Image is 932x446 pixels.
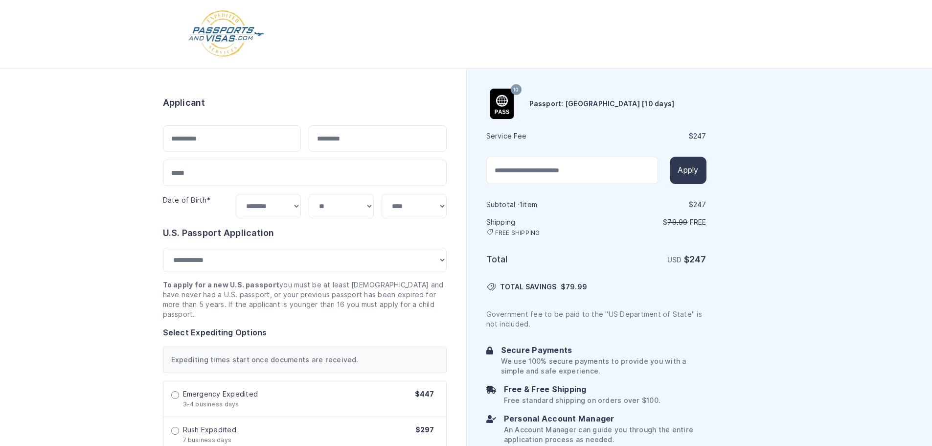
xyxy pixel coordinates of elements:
[529,99,675,109] h6: Passport: [GEOGRAPHIC_DATA] [10 days]
[183,400,239,408] span: 3-4 business days
[689,254,706,264] span: 247
[486,200,595,210] h6: Subtotal · item
[501,356,706,376] p: We use 100% secure payments to provide you with a simple and safe experience.
[183,389,258,399] span: Emergency Expedited
[163,280,447,319] p: you must be at least [DEMOGRAPHIC_DATA] and have never had a U.S. passport, or your previous pass...
[667,218,687,226] span: 79.99
[500,282,557,292] span: TOTAL SAVINGS
[684,254,706,264] strong: $
[693,201,706,209] span: 247
[163,347,447,373] div: Expediting times start once documents are received.
[513,84,519,96] span: 10
[163,226,447,240] h6: U.S. Passport Application
[504,425,706,445] p: An Account Manager can guide you through the entire application process as needed.
[163,327,447,339] h6: Select Expediting Options
[670,157,706,184] button: Apply
[667,256,682,264] span: USD
[597,217,706,227] p: $
[693,132,706,140] span: 247
[163,281,280,289] strong: To apply for a new U.S. passport
[486,309,706,329] p: Government fee to be paid to the "US Department of State" is not included.
[486,253,595,266] h6: Total
[415,426,434,434] span: $297
[504,396,660,405] p: Free standard shipping on orders over $100.
[187,10,265,58] img: Logo
[561,282,587,292] span: $
[501,345,706,356] h6: Secure Payments
[597,131,706,141] div: $
[183,436,232,444] span: 7 business days
[690,218,706,226] span: Free
[504,413,706,425] h6: Personal Account Manager
[520,201,523,209] span: 1
[163,96,205,110] h6: Applicant
[163,196,210,204] label: Date of Birth*
[566,283,587,291] span: 79.99
[495,229,540,237] span: FREE SHIPPING
[597,200,706,210] div: $
[504,384,660,396] h6: Free & Free Shipping
[487,89,517,119] img: Product Name
[183,425,236,435] span: Rush Expedited
[486,131,595,141] h6: Service Fee
[486,217,595,237] h6: Shipping
[415,390,434,398] span: $447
